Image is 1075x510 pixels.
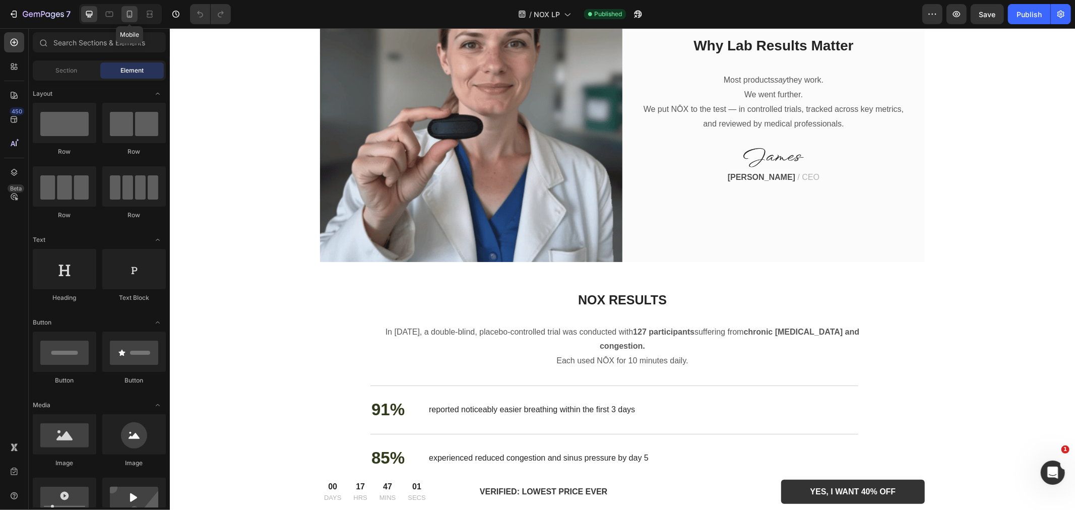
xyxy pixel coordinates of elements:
span: Toggle open [150,314,166,331]
button: 7 [4,4,75,24]
i: say [604,47,617,56]
input: Search Sections & Elements [33,32,166,52]
p: 7 [66,8,71,20]
span: NOX LP [534,9,560,20]
span: Text [33,235,45,244]
iframe: Design area [170,28,1075,510]
a: YES, I WANT 40% OFF [611,452,755,476]
div: Row [33,147,96,156]
span: Published [594,10,622,19]
p: HRS [183,465,197,475]
p: 91% [202,371,235,393]
p: Most products they work. We went further. We put NŌX to the test — in controlled trials, tracked ... [469,45,739,103]
div: Text Block [102,293,166,302]
div: Heading [33,293,96,302]
span: / CEO [628,145,650,153]
div: Publish [1017,9,1042,20]
img: Alt Image [574,120,634,139]
iframe: Intercom live chat [1041,461,1065,485]
div: Row [33,211,96,220]
p: MINS [210,465,226,475]
span: Section [56,66,78,75]
button: Publish [1008,4,1050,24]
strong: [PERSON_NAME] [558,145,625,153]
div: Image [33,459,96,468]
div: 450 [10,107,24,115]
p: experienced reduced congestion and sinus pressure by day 5 [259,425,479,435]
div: Button [33,376,96,385]
div: Row [102,211,166,220]
p: 85% [202,419,235,441]
div: 01 [238,453,256,465]
div: 00 [154,453,171,465]
div: Button [102,376,166,385]
p: DAYS [154,465,171,475]
span: Save [979,10,996,19]
span: NOX RESULTS [408,265,497,279]
button: Save [971,4,1004,24]
p: reported noticeably easier breathing within the first 3 days [259,376,465,387]
div: Undo/Redo [190,4,231,24]
strong: 127 participants [463,299,525,308]
div: Beta [8,184,24,193]
span: Toggle open [150,397,166,413]
span: Button [33,318,51,327]
span: 1 [1061,445,1069,454]
div: Row [102,147,166,156]
span: Toggle open [150,232,166,248]
div: 47 [210,453,226,465]
span: Layout [33,89,52,98]
p: YES, I WANT 40% OFF [641,458,726,470]
h2: Why Lab Results Matter [468,8,740,28]
div: 17 [183,453,197,465]
span: Media [33,401,50,410]
div: Image [102,459,166,468]
p: VERIFIED: LOWEST PRICE EVER [310,457,595,471]
span: Element [120,66,144,75]
span: Toggle open [150,86,166,102]
p: In [DATE], a double-blind, placebo-controlled trial was conducted with suffering from Each used N... [202,297,704,340]
p: SECS [238,465,256,475]
span: / [529,9,532,20]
